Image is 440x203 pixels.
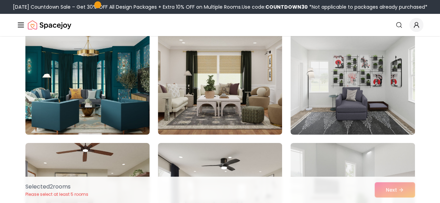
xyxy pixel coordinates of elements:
[158,24,282,135] img: Room room-29
[25,192,88,197] p: Please select at least 5 rooms
[17,14,423,36] nav: Global
[308,3,427,10] span: *Not applicable to packages already purchased*
[28,18,71,32] img: Spacejoy Logo
[22,21,153,137] img: Room room-28
[28,18,71,32] a: Spacejoy
[25,183,88,191] p: Selected 2 room s
[265,3,308,10] b: COUNTDOWN30
[290,24,415,135] img: Room room-30
[13,3,427,10] div: [DATE] Countdown Sale – Get 30% OFF All Design Packages + Extra 10% OFF on Multiple Rooms.
[242,3,308,10] span: Use code:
